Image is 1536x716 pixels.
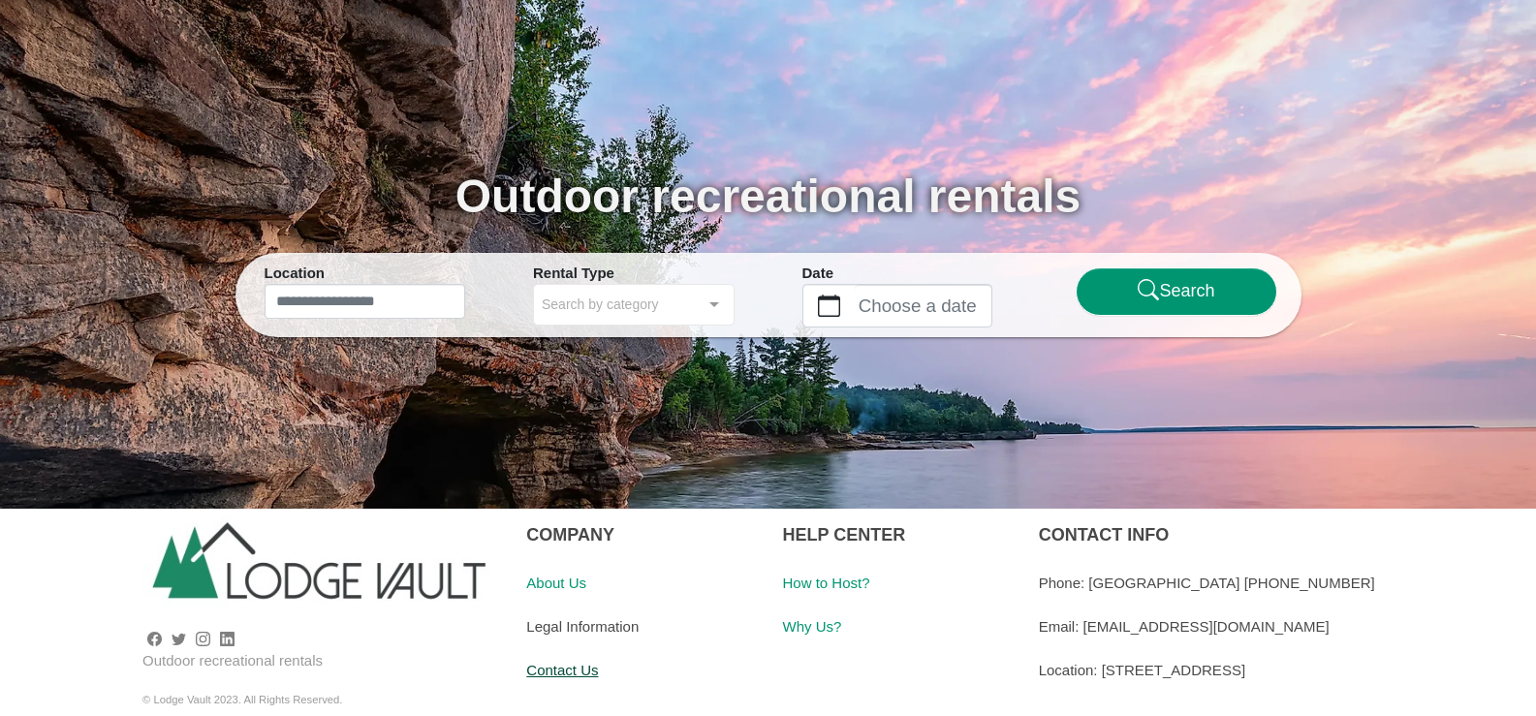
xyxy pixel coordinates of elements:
[526,575,586,591] a: About Us
[526,605,753,648] div: Legal Information
[220,631,235,647] a: linkedin
[220,632,235,646] svg: linkedin
[172,631,186,647] a: twitter
[818,295,840,317] svg: calendar
[1039,561,1521,605] div: Phone: [GEOGRAPHIC_DATA] [PHONE_NUMBER]
[142,650,497,672] div: Outdoor recreational rentals
[1039,648,1521,692] div: Location: [STREET_ADDRESS]
[526,509,753,561] div: COMPANY
[542,293,659,315] span: Search by category
[782,575,869,591] a: How to Host?
[1039,605,1521,648] div: Email: [EMAIL_ADDRESS][DOMAIN_NAME]
[455,171,1081,222] span: Outdoor recreational rentals
[1039,509,1521,561] div: CONTACT INFO
[196,631,210,647] a: instagram
[782,509,1009,561] div: HELP CENTER
[1138,279,1160,301] svg: search
[142,509,497,629] img: logo-400X135.2418b4bb.jpg
[803,285,855,327] button: calendar
[802,263,1004,285] div: Date
[265,263,466,285] div: Location
[147,632,162,646] svg: facebook
[147,631,162,647] a: facebook
[782,618,841,635] a: Why Us?
[196,632,210,646] svg: instagram
[1076,267,1277,316] button: searchSearch
[172,632,186,646] svg: twitter
[855,285,991,327] label: Choose a date
[526,662,598,678] a: Contact Us
[142,694,342,705] sup: © Lodge Vault 2023. All Rights Reserved.
[533,263,735,285] div: Rental Type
